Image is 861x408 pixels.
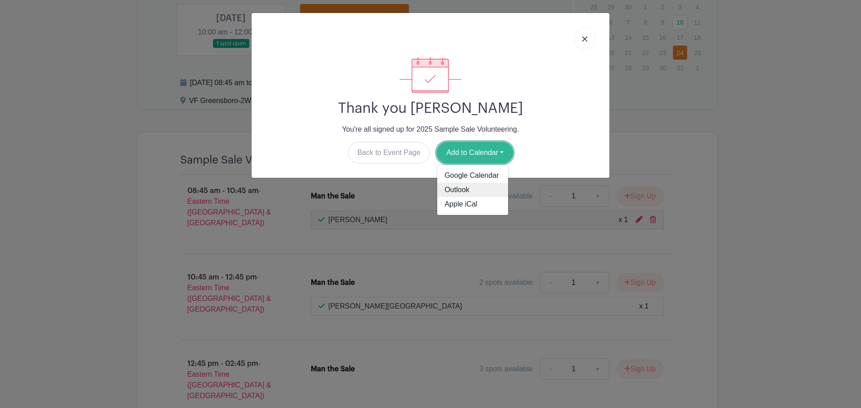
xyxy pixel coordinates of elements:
a: Outlook [437,183,508,197]
a: Apple iCal [437,197,508,211]
a: Google Calendar [437,168,508,183]
a: Back to Event Page [348,142,430,163]
h2: Thank you [PERSON_NAME] [259,100,602,117]
p: You're all signed up for 2025 Sample Sale Volunteering. [259,124,602,135]
img: close_button-5f87c8562297e5c2d7936805f587ecaba9071eb48480494691a3f1689db116b3.svg [582,36,587,42]
img: signup_complete-c468d5dda3e2740ee63a24cb0ba0d3ce5d8a4ecd24259e683200fb1569d990c8.svg [400,57,461,93]
button: Add to Calendar [437,142,513,163]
